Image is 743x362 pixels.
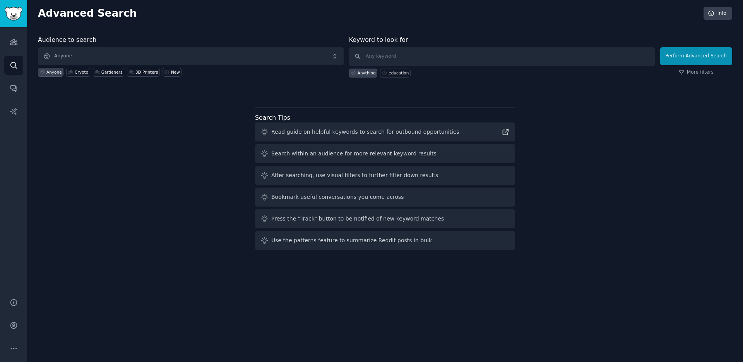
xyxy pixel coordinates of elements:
[389,70,409,76] div: education
[271,193,404,201] div: Bookmark useful conversations you come across
[679,69,714,76] a: More filters
[171,69,180,75] div: New
[135,69,158,75] div: 3D Printers
[75,69,88,75] div: Crypto
[271,128,459,136] div: Read guide on helpful keywords to search for outbound opportunities
[163,68,181,77] a: New
[38,7,699,20] h2: Advanced Search
[271,171,438,179] div: After searching, use visual filters to further filter down results
[255,114,290,121] label: Search Tips
[38,47,344,65] button: Anyone
[271,215,444,223] div: Press the "Track" button to be notified of new keyword matches
[271,236,432,245] div: Use the patterns feature to summarize Reddit posts in bulk
[5,7,22,21] img: GummySearch logo
[38,36,96,43] label: Audience to search
[271,150,437,158] div: Search within an audience for more relevant keyword results
[349,47,655,66] input: Any keyword
[704,7,732,20] a: Info
[101,69,123,75] div: Gardeners
[349,36,408,43] label: Keyword to look for
[46,69,62,75] div: Anyone
[660,47,732,65] button: Perform Advanced Search
[358,70,376,76] div: Anything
